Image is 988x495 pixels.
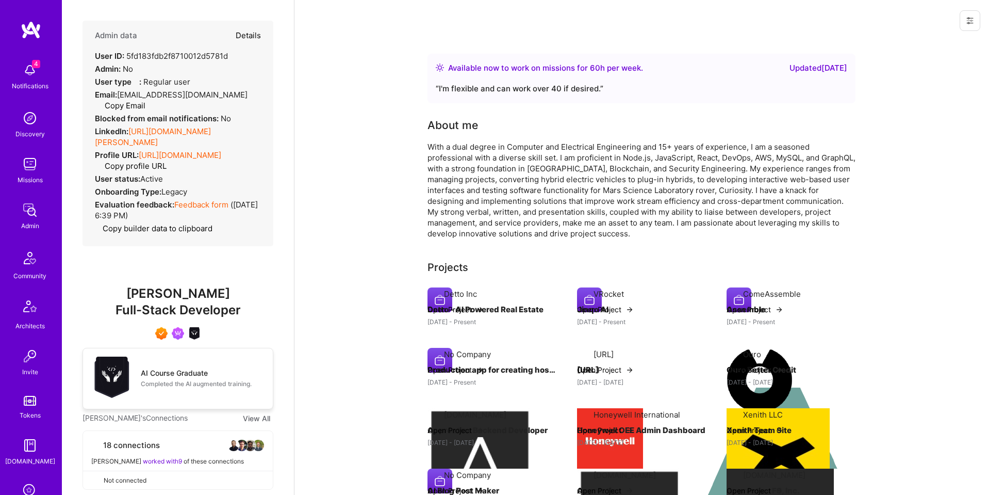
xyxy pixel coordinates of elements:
a: [URL][DOMAIN_NAME] [139,150,221,160]
img: Community [18,246,42,270]
img: teamwork [20,154,40,174]
img: arrow-right [625,306,634,314]
div: Completed the AI augmented training. [141,378,252,389]
span: Active [140,174,163,184]
div: Xenith LLC [743,409,783,420]
img: arrow-right [476,306,484,314]
img: tokens [24,396,36,406]
strong: User type : [95,77,141,87]
h4: Detto - AI Powered Real Estate [427,303,556,316]
img: arrow-right [775,306,783,314]
div: [DATE] - Present [727,316,855,327]
div: [DATE] - [DATE] [727,377,855,388]
div: [DATE] - Present [427,316,556,327]
div: [DATE] - Present [577,316,706,327]
div: [DOMAIN_NAME] [743,470,805,481]
img: Exceptional A.Teamer [155,327,168,340]
img: arrow-right [625,487,634,495]
img: Architects [18,296,42,321]
button: Copy builder data to clipboard [95,223,212,234]
i: icon Copy [95,225,103,233]
strong: Profile URL: [95,150,139,160]
div: Notifications [12,81,48,91]
img: arrow-right [476,366,484,374]
span: [PERSON_NAME] [83,286,273,301]
button: Copy Email [97,100,145,111]
div: Discovery [15,129,45,139]
button: Open Project [427,425,484,436]
button: Open Project [727,364,783,375]
div: ComeAssemble [743,289,801,299]
span: worked with 9 [143,457,182,465]
i: icon CloseGray [91,476,100,484]
span: 4 [32,60,40,68]
button: Open Project [727,304,783,315]
img: avatar [244,439,256,452]
img: admin teamwork [20,200,40,220]
div: [DATE] - [DATE] [577,437,706,448]
div: Ouro [743,349,761,360]
h4: [URL] [577,363,706,377]
img: arrow-right [775,426,783,435]
button: Open Project [427,304,484,315]
div: [DOMAIN_NAME] [594,470,656,481]
div: Community [13,270,46,281]
div: AI Course Graduate [141,368,208,378]
strong: Admin: [95,64,121,74]
h4: Assemble [727,303,855,316]
div: [DATE] - Present [427,377,556,388]
div: Tokens [20,410,41,421]
button: Open Project [577,304,634,315]
img: Company logo [577,408,643,474]
button: Open Project [577,425,634,436]
strong: User ID: [95,51,124,61]
i: icon Copy [97,163,105,170]
img: Invite [20,346,40,366]
img: Company logo [577,288,602,312]
div: No [95,63,133,74]
img: arrow-right [775,487,783,495]
img: arrow-right [476,426,484,435]
img: arrow-right [775,366,783,374]
strong: User status: [95,174,140,184]
button: Details [236,21,261,51]
strong: Blocked from email notifications: [95,114,221,123]
i: Help [131,77,139,85]
button: View All [240,412,273,424]
span: 60 [590,63,600,73]
span: legacy [161,187,187,197]
img: logo [21,21,41,39]
h4: Honeywell OEE Admin Dashboard [577,424,706,437]
div: Honeywell International [594,409,680,420]
img: arrow-right [625,426,634,435]
div: Detto Inc [444,289,477,299]
strong: LinkedIn: [95,126,128,136]
div: Architects [15,321,45,331]
button: Copy profile URL [97,161,167,171]
div: About me [427,118,478,133]
span: [EMAIL_ADDRESS][DOMAIN_NAME] [117,90,248,100]
h4: Apprentice Backend Developer [427,424,556,437]
img: Company logo [727,348,793,414]
div: [DATE] - [DATE] [577,377,706,388]
h4: Jinqo AI [577,303,706,316]
strong: Evaluation feedback: [95,200,174,210]
div: Admin [21,220,39,231]
img: guide book [20,435,40,456]
img: avatar [236,439,248,452]
div: No [95,113,231,124]
div: [DOMAIN_NAME] [5,456,55,467]
span: Not connected [104,475,146,486]
a: [URL][DOMAIN_NAME][PERSON_NAME] [95,126,211,147]
img: Been on Mission [172,327,184,340]
div: Available now to work on missions for h per week . [448,62,643,74]
img: AI Course Graduate [91,357,133,398]
div: [DATE] - [DATE] [727,437,855,448]
span: Full-Stack Developer [116,302,241,317]
div: [PERSON_NAME] of these connections [91,456,265,467]
button: Open Project [727,425,783,436]
div: Missions [18,174,43,185]
div: [DOMAIN_NAME] [444,409,506,420]
div: [DATE] - [DATE] [427,437,556,448]
img: Company logo [427,469,452,493]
